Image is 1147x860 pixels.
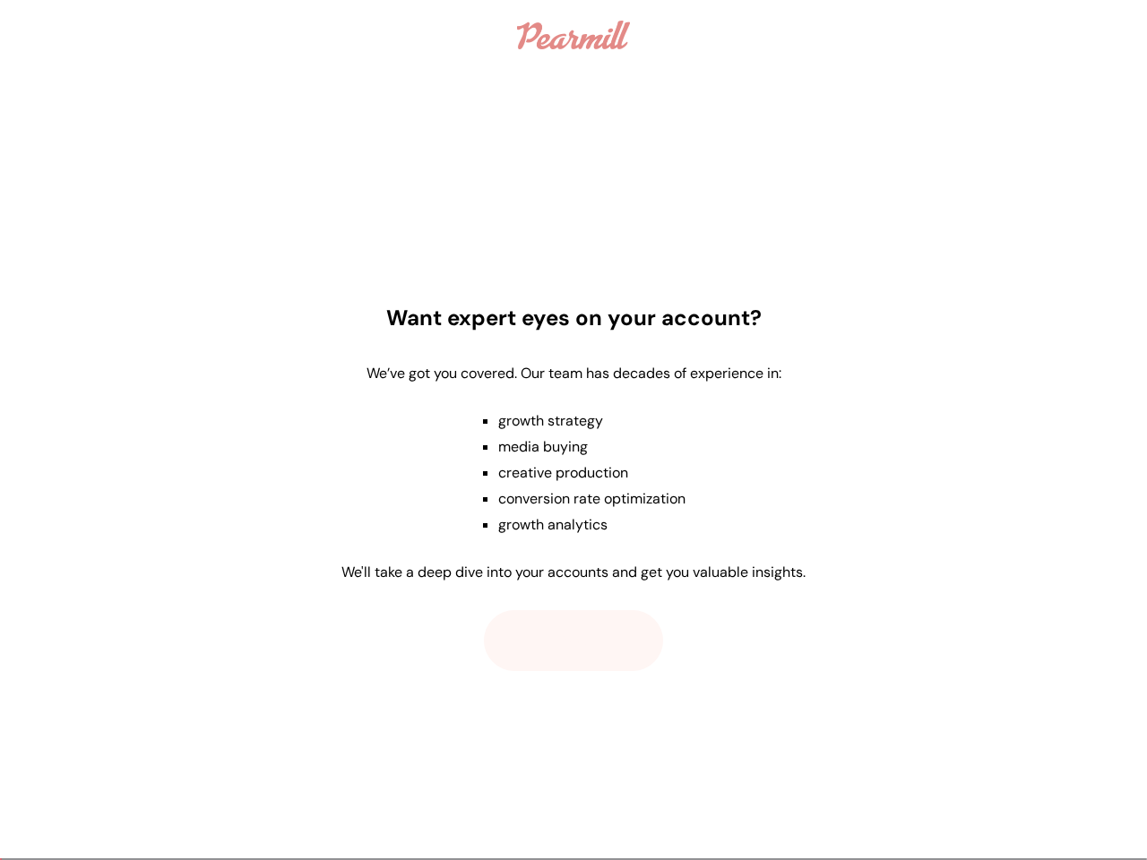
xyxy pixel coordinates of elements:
img: Logo [517,21,629,49]
li: growth strategy [498,411,686,430]
li: media buying [498,437,686,456]
a: Logo [508,12,638,58]
p: We'll take a deep dive into your accounts and get you valuable insights. [341,563,806,581]
h2: Want expert eyes on your account? [386,304,762,331]
li: creative production [498,463,686,482]
li: conversion rate optimization [498,489,686,508]
li: growth analytics [498,515,686,534]
p: We’ve got you covered. Our team has decades of experience in: [367,364,781,383]
button: Next [484,610,663,671]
